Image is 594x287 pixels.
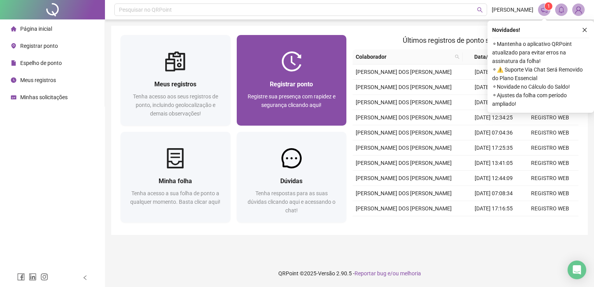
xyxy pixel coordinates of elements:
[466,216,522,231] td: [DATE] 13:11:37
[492,65,589,82] span: ⚬ ⚠️ Suporte Via Chat Será Removido do Plano Essencial
[356,69,452,75] span: [PERSON_NAME] DOS [PERSON_NAME]
[11,60,16,66] span: file
[105,260,594,287] footer: QRPoint © 2025 - 2.90.5 -
[466,110,522,125] td: [DATE] 12:34:25
[466,125,522,140] td: [DATE] 07:04:36
[522,201,578,216] td: REGISTRO WEB
[237,35,347,126] a: Registrar pontoRegistre sua presença com rapidez e segurança clicando aqui!
[466,186,522,201] td: [DATE] 07:08:34
[356,84,452,90] span: [PERSON_NAME] DOS [PERSON_NAME]
[466,140,522,156] td: [DATE] 17:25:35
[121,35,231,126] a: Meus registrosTenha acesso aos seus registros de ponto, incluindo geolocalização e demais observa...
[356,190,452,196] span: [PERSON_NAME] DOS [PERSON_NAME]
[237,132,347,222] a: DúvidasTenha respostas para as suas dúvidas clicando aqui e acessando o chat!
[522,216,578,231] td: REGISTRO WEB
[522,186,578,201] td: REGISTRO WEB
[270,80,313,88] span: Registrar ponto
[159,177,192,185] span: Minha folha
[11,43,16,49] span: environment
[492,40,589,65] span: ⚬ Mantenha o aplicativo QRPoint atualizado para evitar erros na assinatura da folha!
[522,110,578,125] td: REGISTRO WEB
[356,114,452,121] span: [PERSON_NAME] DOS [PERSON_NAME]
[29,273,37,281] span: linkedin
[356,160,452,166] span: [PERSON_NAME] DOS [PERSON_NAME]
[248,93,335,108] span: Registre sua presença com rapidez e segurança clicando aqui!
[453,51,461,63] span: search
[492,26,520,34] span: Novidades !
[40,273,48,281] span: instagram
[133,93,218,117] span: Tenha acesso aos seus registros de ponto, incluindo geolocalização e demais observações!
[522,171,578,186] td: REGISTRO WEB
[541,6,548,13] span: notification
[568,261,586,279] div: Open Intercom Messenger
[463,49,517,65] th: Data/Hora
[11,94,16,100] span: schedule
[356,175,452,181] span: [PERSON_NAME] DOS [PERSON_NAME]
[20,94,68,100] span: Minhas solicitações
[248,190,335,213] span: Tenha respostas para as suas dúvidas clicando aqui e acessando o chat!
[492,91,589,108] span: ⚬ Ajustes da folha com período ampliado!
[573,4,584,16] img: 86367
[356,129,452,136] span: [PERSON_NAME] DOS [PERSON_NAME]
[17,273,25,281] span: facebook
[545,2,552,10] sup: 1
[477,7,483,13] span: search
[558,6,565,13] span: bell
[522,125,578,140] td: REGISTRO WEB
[318,270,335,276] span: Versão
[492,82,589,91] span: ⚬ Novidade no Cálculo do Saldo!
[130,190,220,205] span: Tenha acesso a sua folha de ponto a qualquer momento. Basta clicar aqui!
[20,26,52,32] span: Página inicial
[466,201,522,216] td: [DATE] 17:16:55
[466,156,522,171] td: [DATE] 13:41:05
[11,26,16,31] span: home
[582,27,587,33] span: close
[522,156,578,171] td: REGISTRO WEB
[466,95,522,110] td: [DATE] 13:31:01
[154,80,196,88] span: Meus registros
[455,54,459,59] span: search
[356,145,452,151] span: [PERSON_NAME] DOS [PERSON_NAME]
[492,5,533,14] span: [PERSON_NAME]
[280,177,302,185] span: Dúvidas
[20,43,58,49] span: Registrar ponto
[20,60,62,66] span: Espelho de ponto
[403,36,528,44] span: Últimos registros de ponto sincronizados
[356,205,452,212] span: [PERSON_NAME] DOS [PERSON_NAME]
[11,77,16,83] span: clock-circle
[20,77,56,83] span: Meus registros
[466,65,522,80] td: [DATE] 07:01:30
[466,52,508,61] span: Data/Hora
[355,270,421,276] span: Reportar bug e/ou melhoria
[547,3,550,9] span: 1
[356,99,452,105] span: [PERSON_NAME] DOS [PERSON_NAME]
[522,140,578,156] td: REGISTRO WEB
[82,275,88,280] span: left
[356,52,452,61] span: Colaborador
[466,171,522,186] td: [DATE] 12:44:09
[121,132,231,222] a: Minha folhaTenha acesso a sua folha de ponto a qualquer momento. Basta clicar aqui!
[466,80,522,95] td: [DATE] 16:02:56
